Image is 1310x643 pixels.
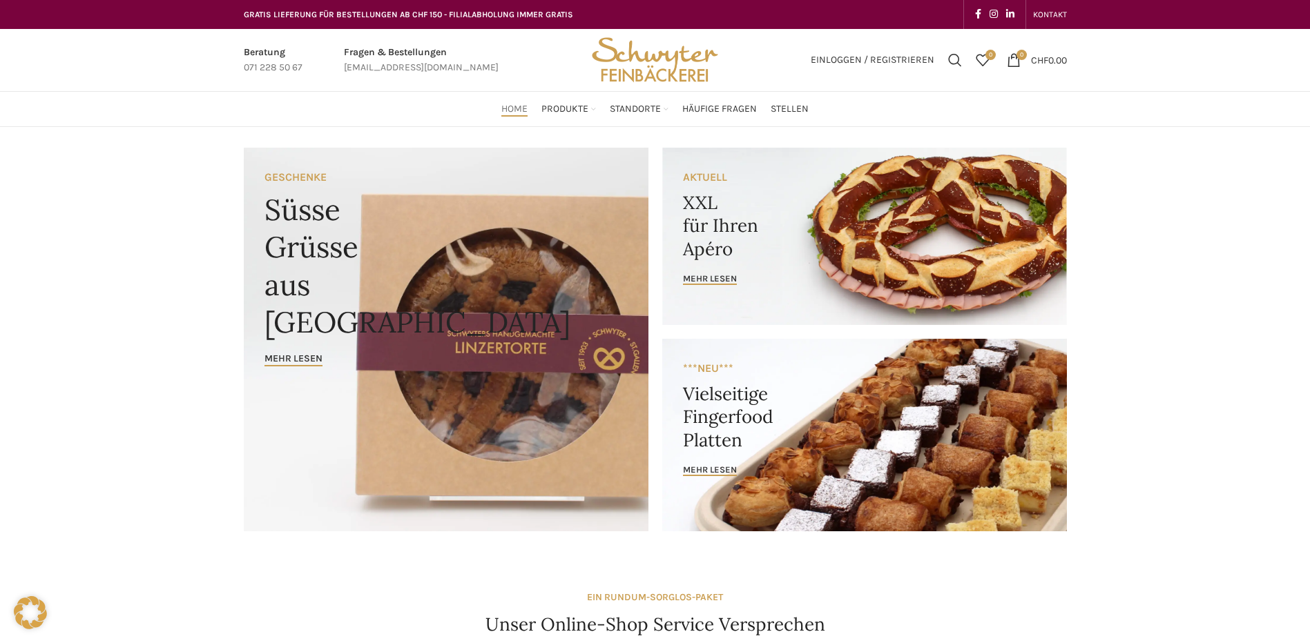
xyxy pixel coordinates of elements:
span: 0 [1017,50,1027,60]
h4: Unser Online-Shop Service Versprechen [485,612,825,637]
a: 0 CHF0.00 [1000,46,1074,74]
a: Häufige Fragen [682,95,757,123]
a: Site logo [587,53,722,65]
a: Suchen [941,46,969,74]
bdi: 0.00 [1031,54,1067,66]
span: Häufige Fragen [682,103,757,116]
a: Einloggen / Registrieren [804,46,941,74]
a: Standorte [610,95,668,123]
a: Home [501,95,528,123]
a: Banner link [662,148,1067,325]
a: KONTAKT [1033,1,1067,28]
a: Banner link [662,339,1067,531]
span: KONTAKT [1033,10,1067,19]
span: CHF [1031,54,1048,66]
a: Banner link [244,148,648,531]
a: Produkte [541,95,596,123]
a: Infobox link [344,45,499,76]
span: Home [501,103,528,116]
span: Produkte [541,103,588,116]
a: Instagram social link [985,5,1002,24]
div: Meine Wunschliste [969,46,996,74]
span: Standorte [610,103,661,116]
span: Einloggen / Registrieren [811,55,934,65]
strong: EIN RUNDUM-SORGLOS-PAKET [587,591,723,603]
a: 0 [969,46,996,74]
a: Facebook social link [971,5,985,24]
a: Linkedin social link [1002,5,1019,24]
a: Stellen [771,95,809,123]
a: Infobox link [244,45,302,76]
span: GRATIS LIEFERUNG FÜR BESTELLUNGEN AB CHF 150 - FILIALABHOLUNG IMMER GRATIS [244,10,573,19]
img: Bäckerei Schwyter [587,29,722,91]
div: Main navigation [237,95,1074,123]
div: Secondary navigation [1026,1,1074,28]
span: 0 [985,50,996,60]
span: Stellen [771,103,809,116]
